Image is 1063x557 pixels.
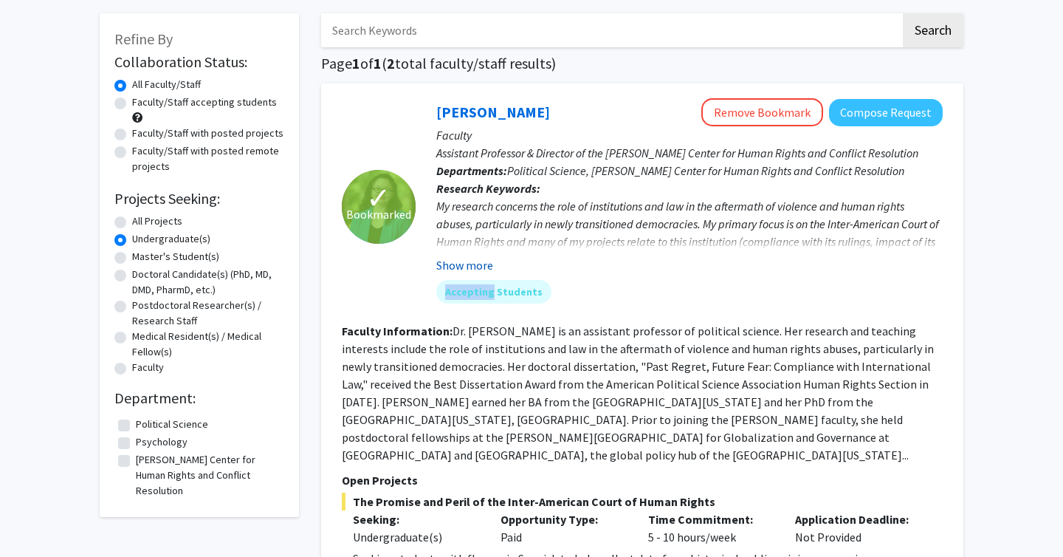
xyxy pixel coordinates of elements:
span: Bookmarked [346,205,411,223]
b: Departments: [436,163,507,178]
span: Political Science, [PERSON_NAME] Center for Human Rights and Conflict Resolution [507,163,904,178]
mat-chip: Accepting Students [436,280,551,304]
h2: Projects Seeking: [114,190,284,208]
p: Assistant Professor & Director of the [PERSON_NAME] Center for Human Rights and Conflict Resolution [436,144,943,162]
button: Show more [436,256,493,274]
label: Faculty/Staff accepting students [132,95,277,110]
h2: Department: [114,389,284,407]
p: Opportunity Type: [500,510,626,528]
p: Seeking: [353,510,478,528]
label: Psychology [136,434,188,450]
h2: Collaboration Status: [114,53,284,71]
label: Undergraduate(s) [132,231,210,247]
span: The Promise and Peril of the Inter-American Court of Human Rights [342,493,943,510]
span: Refine By [114,30,173,48]
input: Search Keywords [321,13,901,47]
span: ✓ [366,191,391,205]
span: 2 [387,54,395,72]
label: Master's Student(s) [132,249,219,264]
div: Not Provided [784,510,932,546]
div: Undergraduate(s) [353,528,478,546]
button: Remove Bookmark [701,98,823,126]
p: Application Deadline: [795,510,921,528]
div: Paid [489,510,637,546]
h1: Page of ( total faculty/staff results) [321,55,963,72]
label: Political Science [136,417,208,432]
p: Open Projects [342,471,943,489]
label: Postdoctoral Researcher(s) / Research Staff [132,298,284,329]
button: Search [903,13,963,47]
iframe: Chat [11,491,63,546]
label: All Projects [132,213,182,229]
label: Faculty/Staff with posted projects [132,126,283,141]
label: All Faculty/Staff [132,77,201,92]
label: Doctoral Candidate(s) (PhD, MD, DMD, PharmD, etc.) [132,267,284,298]
label: Medical Resident(s) / Medical Fellow(s) [132,329,284,360]
p: Time Commitment: [648,510,774,528]
span: 1 [374,54,382,72]
span: 1 [352,54,360,72]
p: Faculty [436,126,943,144]
a: [PERSON_NAME] [436,103,550,121]
fg-read-more: Dr. [PERSON_NAME] is an assistant professor of political science. Her research and teaching inter... [342,324,934,462]
label: Faculty/Staff with posted remote projects [132,143,284,174]
button: Compose Request to Francesca Parente [829,99,943,126]
b: Faculty Information: [342,324,453,338]
div: My research concerns the role of institutions and law in the aftermath of violence and human righ... [436,197,943,286]
label: Faculty [132,360,164,375]
div: 5 - 10 hours/week [637,510,785,546]
b: Research Keywords: [436,181,540,196]
label: [PERSON_NAME] Center for Human Rights and Conflict Resolution [136,452,281,499]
